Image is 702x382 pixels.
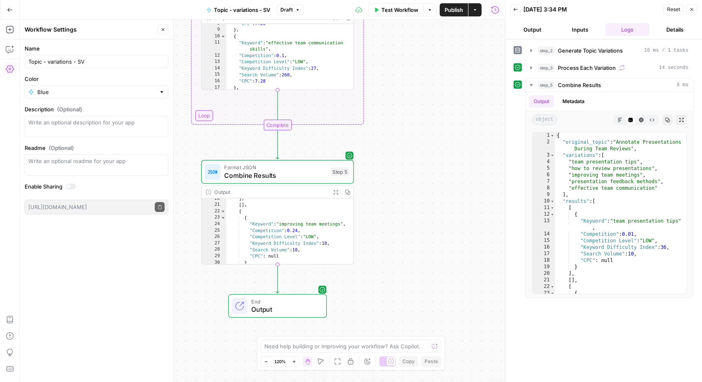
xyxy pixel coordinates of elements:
[220,215,226,221] span: Toggle code folding, rows 23 through 30
[677,81,688,89] span: 8 ms
[653,23,697,36] button: Details
[202,202,226,209] div: 21
[532,205,555,211] div: 11
[202,215,226,221] div: 23
[28,58,165,66] input: Untitled
[331,168,350,177] div: Step 5
[25,144,168,152] label: Readme
[532,152,555,159] div: 3
[280,6,293,14] span: Draft
[202,3,275,16] button: Topic - variations - SV
[663,4,684,15] button: Reset
[402,358,415,365] span: Copy
[532,231,555,237] div: 14
[532,237,555,244] div: 15
[532,132,555,139] div: 1
[558,81,601,89] span: Combine Results
[532,257,555,264] div: 18
[532,270,555,277] div: 20
[202,234,226,241] div: 26
[538,81,555,89] span: step_5
[274,358,286,365] span: 120%
[25,44,168,53] label: Name
[532,159,555,165] div: 4
[277,5,304,15] button: Draft
[381,6,418,14] span: Test Workflow
[202,72,226,78] div: 15
[550,198,555,205] span: Toggle code folding, rows 10 through 627
[538,46,555,55] span: step_2
[532,185,555,191] div: 8
[214,188,327,196] div: Output
[532,290,555,297] div: 23
[202,240,226,247] div: 27
[202,85,226,91] div: 17
[558,64,616,72] span: Process Each Variation
[424,358,438,365] span: Paste
[276,265,279,293] g: Edge from step_5 to end
[57,105,82,113] span: (Optional)
[25,75,168,83] label: Color
[659,64,688,71] span: 14 seconds
[532,115,557,125] span: object
[532,283,555,290] div: 22
[529,95,554,108] button: Output
[558,46,623,55] span: Generate Topic Variations
[550,211,555,218] span: Toggle code folding, rows 12 through 19
[202,247,226,253] div: 28
[525,92,693,297] div: 8 ms
[220,33,226,40] span: Toggle code folding, rows 10 through 17
[37,88,156,96] input: Blue
[440,3,468,16] button: Publish
[25,105,168,113] label: Description
[532,198,555,205] div: 10
[550,152,555,159] span: Toggle code folding, rows 3 through 9
[49,144,74,152] span: (Optional)
[445,6,463,14] span: Publish
[202,53,226,59] div: 12
[264,120,291,130] div: Complete
[550,205,555,211] span: Toggle code folding, rows 11 through 20
[202,40,226,53] div: 11
[557,95,590,108] button: Metadata
[532,264,555,270] div: 19
[550,290,555,297] span: Toggle code folding, rows 23 through 30
[214,6,270,14] span: Topic - variations - SV
[532,191,555,198] div: 9
[667,6,680,13] span: Reset
[201,294,354,318] div: EndOutput
[251,304,318,314] span: Output
[202,260,226,266] div: 30
[251,297,318,305] span: End
[25,25,155,34] div: Workflow Settings
[202,78,226,85] div: 16
[532,251,555,257] div: 17
[532,277,555,283] div: 21
[550,283,555,290] span: Toggle code folding, rows 22 through 31
[532,165,555,172] div: 5
[201,160,354,265] div: Format JSONCombine ResultsStep 5Output ], [], [ { "Keyword":"improving team meetings", "Competiti...
[202,59,226,66] div: 13
[532,172,555,178] div: 6
[202,33,226,40] div: 10
[558,23,602,36] button: Inputs
[202,65,226,72] div: 14
[532,218,555,231] div: 13
[201,120,354,130] div: Complete
[644,47,688,54] span: 16 ms / 1 tasks
[202,208,226,215] div: 22
[399,356,418,367] button: Copy
[25,182,168,191] label: Enable Sharing
[532,244,555,251] div: 16
[202,228,226,234] div: 25
[220,208,226,215] span: Toggle code folding, rows 22 through 31
[606,23,650,36] button: Logs
[532,211,555,218] div: 12
[276,131,279,159] g: Edge from step_3-iteration-end to step_5
[532,139,555,152] div: 2
[550,132,555,139] span: Toggle code folding, rows 1 through 628
[202,196,226,202] div: 20
[202,27,226,34] div: 9
[510,23,555,36] button: Output
[202,253,226,260] div: 29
